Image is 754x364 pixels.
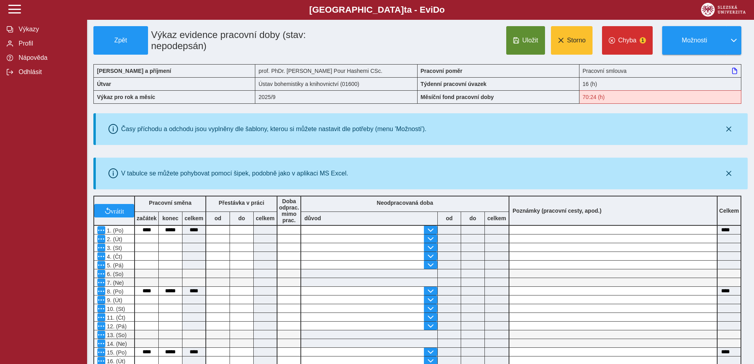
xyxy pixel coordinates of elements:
span: Uložit [522,37,538,44]
span: Možnosti [669,37,720,44]
b: Doba odprac. mimo prac. [279,198,299,223]
b: začátek [135,215,158,221]
span: D [433,5,439,15]
span: Zpět [97,37,144,44]
button: Menu [97,287,105,295]
button: Menu [97,235,105,243]
b: Týdenní pracovní úvazek [421,81,487,87]
button: Možnosti [662,26,726,55]
button: Menu [97,339,105,347]
b: konec [159,215,182,221]
button: Menu [97,348,105,356]
span: 11. (Čt) [105,314,125,321]
button: Menu [97,252,105,260]
div: V tabulce se můžete pohybovat pomocí šipek, podobně jako v aplikaci MS Excel. [121,170,348,177]
span: 1 [640,37,646,44]
div: Pracovní smlouva [579,64,741,77]
span: Nápověda [16,54,80,61]
span: 3. (St) [105,245,122,251]
button: Storno [551,26,593,55]
b: Poznámky (pracovní cesty, apod.) [509,208,605,214]
b: [GEOGRAPHIC_DATA] a - Evi [24,5,730,15]
button: vrátit [94,204,134,217]
button: Menu [97,322,105,330]
b: do [230,215,253,221]
div: Časy příchodu a odchodu jsou vyplněny dle šablony, kterou si můžete nastavit dle potřeby (menu 'M... [121,126,427,133]
button: Uložit [506,26,545,55]
b: Pracovní poměr [421,68,463,74]
b: důvod [304,215,321,221]
span: 15. (Po) [105,349,127,356]
h1: Výkaz evidence pracovní doby (stav: nepodepsán) [148,26,366,55]
span: 1. (Po) [105,227,123,234]
button: Menu [97,261,105,269]
span: 12. (Pá) [105,323,127,330]
button: Menu [97,244,105,252]
span: Storno [567,37,586,44]
button: Menu [97,226,105,234]
b: do [461,215,484,221]
button: Menu [97,296,105,304]
span: 14. (Ne) [105,341,127,347]
span: 7. (Ne) [105,280,124,286]
b: Útvar [97,81,111,87]
b: celkem [485,215,509,221]
div: 2025/9 [255,90,417,104]
img: logo_web_su.png [701,3,746,17]
span: 2. (Út) [105,236,122,242]
button: Menu [97,331,105,339]
b: Neodpracovaná doba [377,200,433,206]
div: 16 (h) [579,77,741,90]
button: Chyba1 [602,26,653,55]
b: od [206,215,230,221]
span: t [404,5,406,15]
span: 10. (St) [105,306,125,312]
b: celkem [254,215,277,221]
b: Pracovní směna [149,200,191,206]
span: Profil [16,40,80,47]
span: Odhlásit [16,69,80,76]
span: 8. (Po) [105,288,123,295]
span: o [439,5,445,15]
span: 4. (Čt) [105,253,122,260]
span: 9. (Út) [105,297,122,303]
b: Výkaz pro rok a měsíc [97,94,155,100]
span: 6. (So) [105,271,123,277]
b: Přestávka v práci [218,200,264,206]
span: Výkazy [16,26,80,33]
span: Chyba [618,37,636,44]
button: Menu [97,270,105,278]
b: Měsíční fond pracovní doby [421,94,494,100]
div: Fond pracovní doby (70:24 h) a součet hodin (16 h) se neshodují! [579,90,741,104]
span: 13. (So) [105,332,127,338]
span: 5. (Pá) [105,262,123,269]
b: celkem [182,215,205,221]
button: Menu [97,313,105,321]
button: Menu [97,278,105,286]
div: prof. PhDr. [PERSON_NAME] Pour Hashemi CSc. [255,64,417,77]
button: Zpět [93,26,148,55]
b: [PERSON_NAME] a příjmení [97,68,171,74]
span: vrátit [111,208,124,214]
div: Ústav bohemistiky a knihovnictví (01600) [255,77,417,90]
button: Menu [97,305,105,313]
b: od [438,215,461,221]
b: Celkem [719,208,739,214]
